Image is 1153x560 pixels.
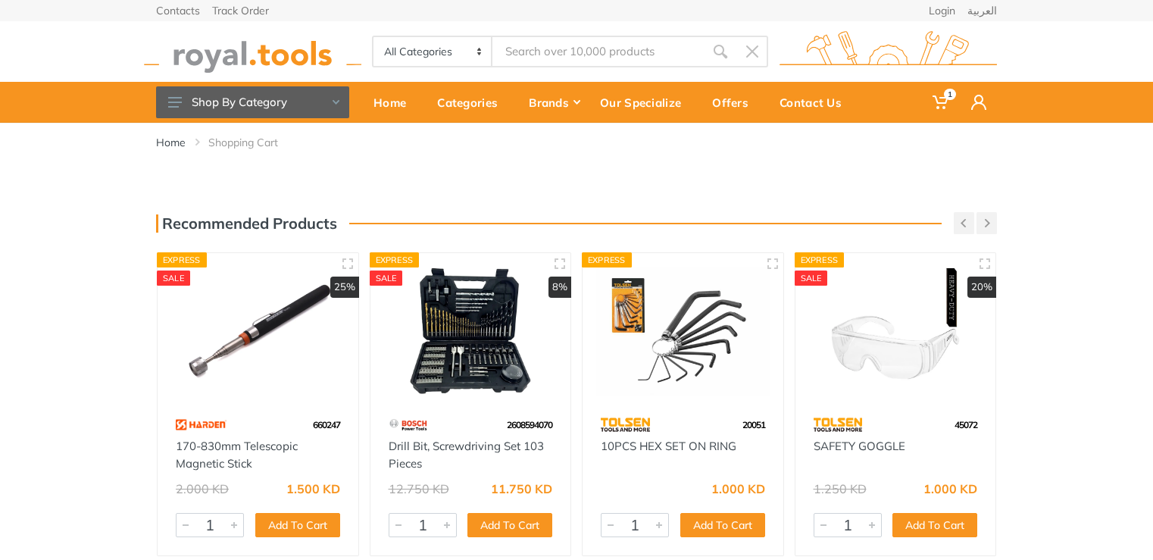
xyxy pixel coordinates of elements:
[427,82,518,123] a: Categories
[967,277,996,298] div: 20%
[892,513,977,537] button: Add To Cart
[313,419,340,430] span: 660247
[330,277,359,298] div: 25%
[373,37,492,66] select: Category
[711,483,765,495] div: 1.000 KD
[809,267,983,396] img: Royal Tools - SAFETY GOGGLE
[601,439,736,453] a: 10PCS HEX SET ON RING
[171,267,345,396] img: Royal Tools - 170-830mm Telescopic Magnetic Stick
[156,135,997,150] nav: breadcrumb
[742,419,765,430] span: 20051
[144,31,361,73] img: royal.tools Logo
[680,513,765,537] button: Add To Cart
[944,89,956,100] span: 1
[212,5,269,16] a: Track Order
[601,411,650,438] img: 64.webp
[582,252,632,267] div: Express
[492,36,705,67] input: Site search
[769,86,862,118] div: Contact Us
[922,82,961,123] a: 1
[370,252,420,267] div: Express
[507,419,552,430] span: 2608594070
[156,5,200,16] a: Contacts
[701,86,769,118] div: Offers
[923,483,977,495] div: 1.000 KD
[548,277,571,298] div: 8%
[589,82,701,123] a: Our Specialize
[156,135,186,150] a: Home
[955,419,977,430] span: 45072
[467,513,552,537] button: Add To Cart
[363,86,427,118] div: Home
[795,271,828,286] div: SALE
[814,483,867,495] div: 1.250 KD
[363,82,427,123] a: Home
[176,483,229,495] div: 2.000 KD
[701,82,769,123] a: Offers
[384,267,558,396] img: Royal Tools - Drill Bit, Screwdriving Set 103 Pieces
[814,411,863,438] img: 64.webp
[589,86,701,118] div: Our Specialize
[286,483,340,495] div: 1.500 KD
[208,135,301,150] li: Shopping Cart
[255,513,340,537] button: Add To Cart
[769,82,862,123] a: Contact Us
[370,271,403,286] div: SALE
[156,214,337,233] h3: Recommended Products
[427,86,518,118] div: Categories
[156,86,349,118] button: Shop By Category
[491,483,552,495] div: 11.750 KD
[795,252,845,267] div: Express
[389,439,544,471] a: Drill Bit, Screwdriving Set 103 Pieces
[780,31,997,73] img: royal.tools Logo
[176,411,227,438] img: 121.webp
[814,439,905,453] a: SAFETY GOGGLE
[929,5,955,16] a: Login
[518,86,589,118] div: Brands
[157,271,190,286] div: SALE
[389,483,449,495] div: 12.750 KD
[176,439,298,471] a: 170-830mm Telescopic Magnetic Stick
[967,5,997,16] a: العربية
[596,267,770,396] img: Royal Tools - 10PCS HEX SET ON RING
[157,252,207,267] div: Express
[389,411,429,438] img: 55.webp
